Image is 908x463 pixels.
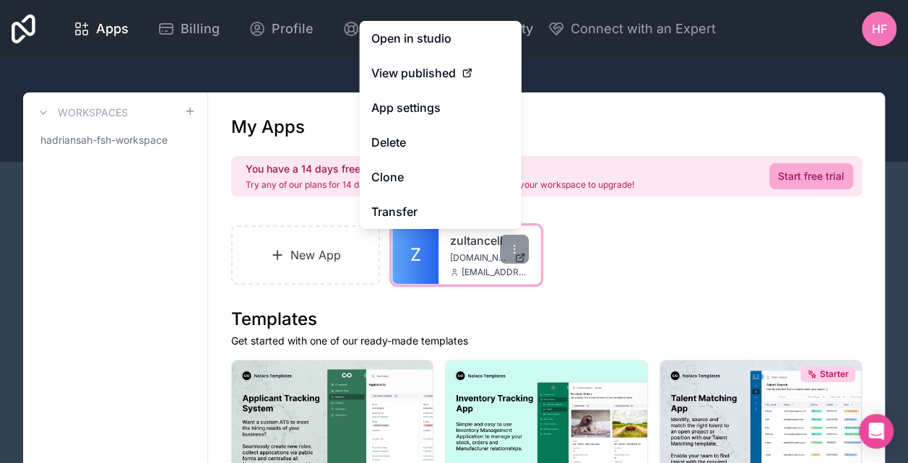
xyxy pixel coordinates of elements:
[237,13,325,45] a: Profile
[548,19,716,39] button: Connect with an Expert
[360,160,522,194] a: Clone
[366,19,410,39] span: Guides
[360,125,522,160] button: Delete
[181,19,220,39] span: Billing
[35,127,196,153] a: hadriansah-fsh-workspace
[61,13,140,45] a: Apps
[410,243,421,267] span: Z
[146,13,231,45] a: Billing
[96,19,129,39] span: Apps
[360,90,522,125] a: App settings
[360,21,522,56] a: Open in studio
[462,267,528,278] span: [EMAIL_ADDRESS][DOMAIN_NAME]
[231,116,305,139] h1: My Apps
[392,226,438,284] a: Z
[272,19,314,39] span: Profile
[231,334,862,348] p: Get started with one of our ready-made templates
[450,252,508,264] span: [DOMAIN_NAME]
[571,19,716,39] span: Connect with an Expert
[360,56,522,90] a: View published
[35,104,128,121] a: Workspaces
[462,19,533,39] span: Community
[246,179,634,191] p: Try any of our plans for 14 days for free. Go to the billing settings of your workspace to upgrade!
[371,64,456,82] span: View published
[427,13,545,45] a: Community
[231,308,862,331] h1: Templates
[360,194,522,229] a: Transfer
[331,13,421,45] a: Guides
[859,414,894,449] div: Open Intercom Messenger
[450,232,528,249] a: zultancell
[820,368,849,380] span: Starter
[450,252,528,264] a: [DOMAIN_NAME]
[231,225,380,285] a: New App
[246,162,634,176] h2: You have a 14 days free trial, on [GEOGRAPHIC_DATA].
[872,20,887,38] span: hf
[769,163,853,189] a: Start free trial
[40,133,168,147] span: hadriansah-fsh-workspace
[58,105,128,120] h3: Workspaces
